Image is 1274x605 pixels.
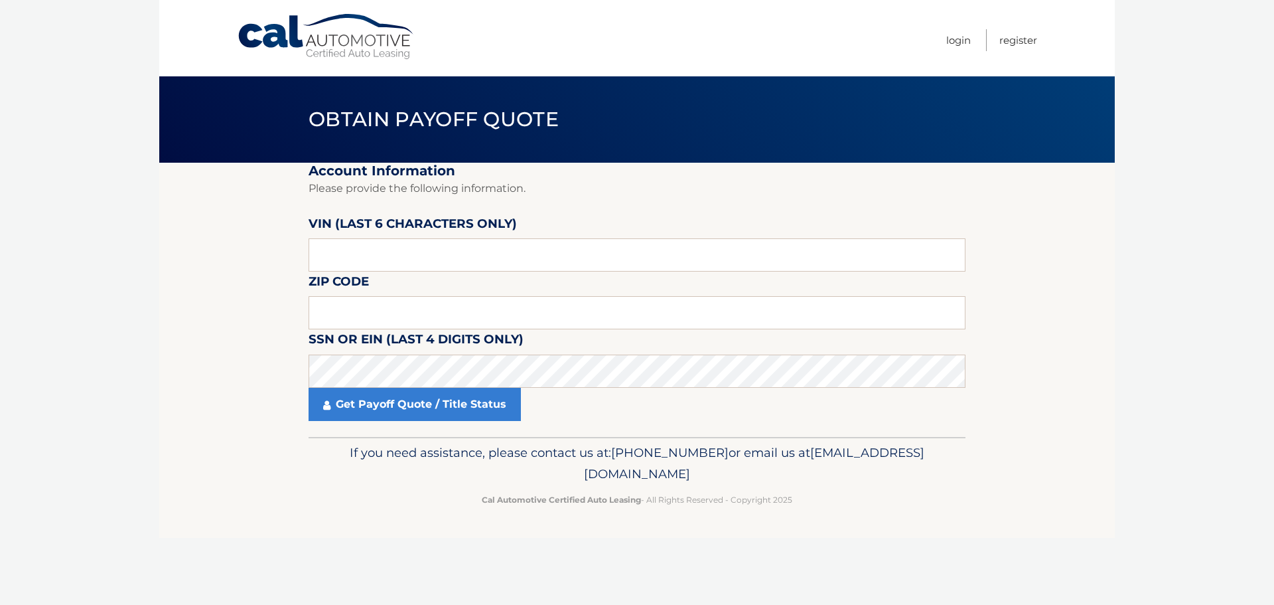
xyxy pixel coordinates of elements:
label: VIN (last 6 characters only) [309,214,517,238]
a: Cal Automotive [237,13,416,60]
a: Login [946,29,971,51]
p: Please provide the following information. [309,179,965,198]
a: Get Payoff Quote / Title Status [309,388,521,421]
p: - All Rights Reserved - Copyright 2025 [317,493,957,507]
a: Register [999,29,1037,51]
strong: Cal Automotive Certified Auto Leasing [482,495,641,505]
span: Obtain Payoff Quote [309,107,559,131]
span: [PHONE_NUMBER] [611,445,729,460]
p: If you need assistance, please contact us at: or email us at [317,442,957,485]
label: Zip Code [309,272,369,296]
h2: Account Information [309,163,965,179]
label: SSN or EIN (last 4 digits only) [309,329,524,354]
